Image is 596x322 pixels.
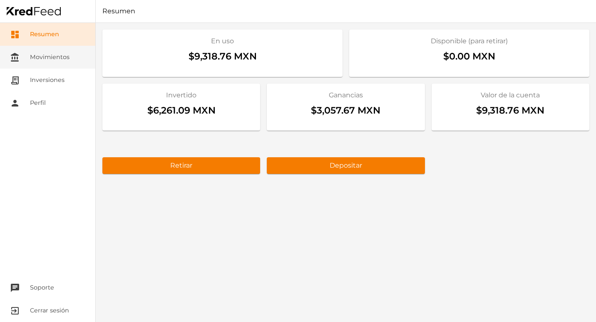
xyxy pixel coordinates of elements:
[109,100,253,124] div: $6,261.09 MXN
[10,30,20,40] i: dashboard
[109,36,336,46] h2: En uso
[267,157,425,174] button: Depositar
[10,306,20,316] i: exit_to_app
[438,100,583,124] div: $9,318.76 MXN
[10,283,20,293] i: chat
[10,98,20,108] i: person
[109,90,253,100] h2: Invertido
[273,100,418,124] div: $3,057.67 MXN
[7,7,61,15] img: Home
[96,6,596,16] h1: Resumen
[273,90,418,100] h2: Ganancias
[102,157,260,174] button: Retirar
[438,90,583,100] h2: Valor de la cuenta
[109,46,336,70] div: $9,318.76 MXN
[10,52,20,62] i: account_balance
[356,36,583,46] h2: Disponible (para retirar)
[356,46,583,70] div: $0.00 MXN
[10,75,20,85] i: receipt_long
